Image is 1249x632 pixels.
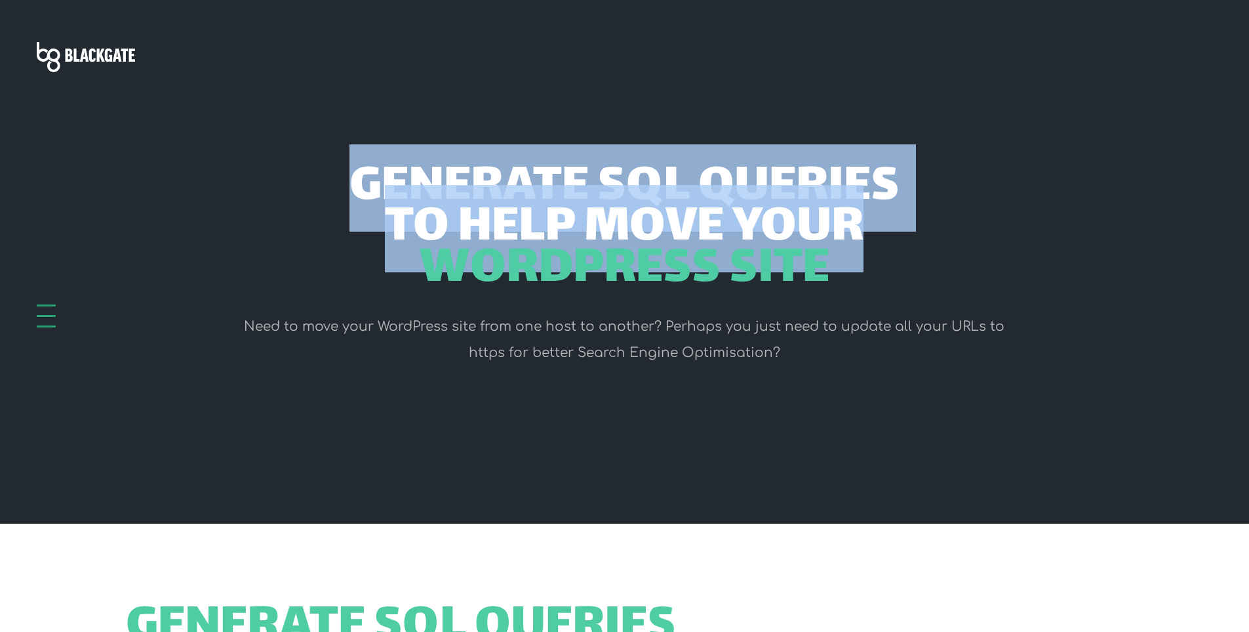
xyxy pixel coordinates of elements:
[419,250,829,291] span: WordPress Site
[385,209,863,249] span: to help move your
[236,314,1013,366] p: Need to move your WordPress site from one host to another? Perhaps you just need to update all yo...
[349,168,900,209] span: Generate SQL Queries
[37,42,135,72] img: Blackgate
